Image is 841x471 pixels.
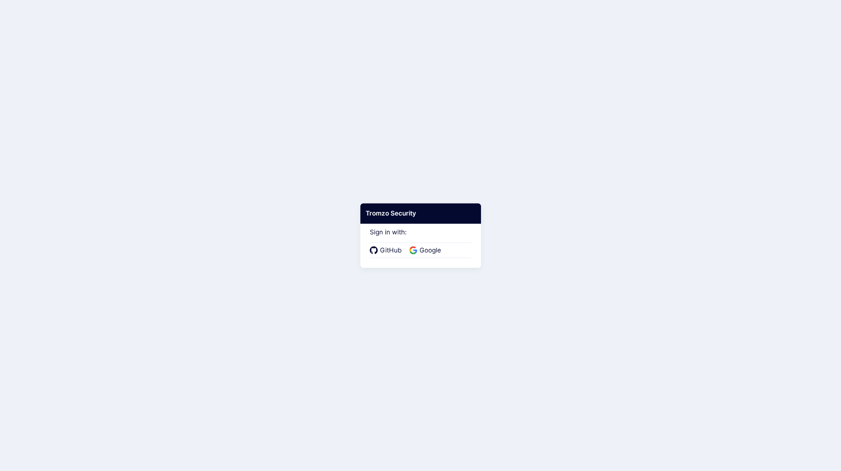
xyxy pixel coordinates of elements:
[409,246,443,255] a: Google
[360,203,481,224] div: Tromzo Security
[370,218,472,258] div: Sign in with:
[370,246,404,255] a: GitHub
[417,246,443,255] span: Google
[378,246,404,255] span: GitHub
